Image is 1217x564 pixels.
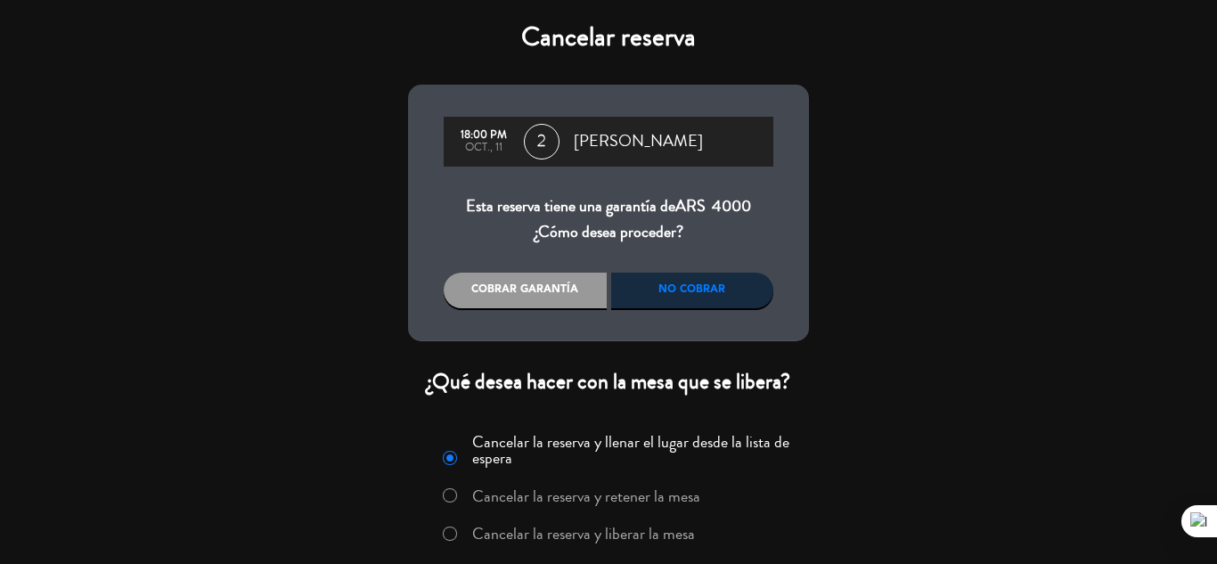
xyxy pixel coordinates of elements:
label: Cancelar la reserva y llenar el lugar desde la lista de espera [472,434,798,466]
span: ARS [675,194,706,217]
label: Cancelar la reserva y retener la mesa [472,488,700,504]
div: Cobrar garantía [444,273,607,308]
h4: Cancelar reserva [408,21,809,53]
div: No cobrar [611,273,774,308]
label: Cancelar la reserva y liberar la mesa [472,526,695,542]
span: 4000 [712,194,751,217]
div: 18:00 PM [453,129,515,142]
div: ¿Qué desea hacer con la mesa que se libera? [408,368,809,396]
span: [PERSON_NAME] [574,128,703,155]
span: 2 [524,124,559,159]
div: Esta reserva tiene una garantía de ¿Cómo desea proceder? [444,193,773,246]
div: oct., 11 [453,142,515,154]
